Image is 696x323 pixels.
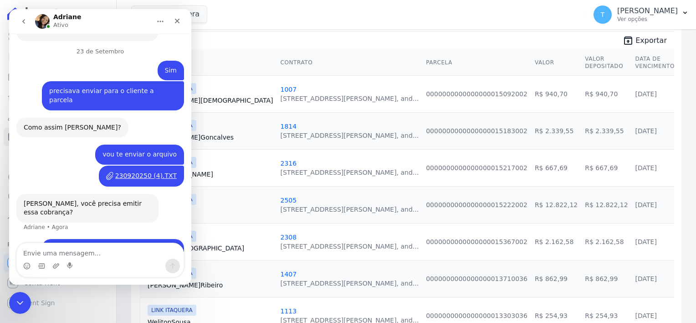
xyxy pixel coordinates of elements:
[632,50,678,76] th: Data de Vencimento
[7,230,175,270] div: Thayna diz…
[44,11,59,21] p: Ativo
[8,234,174,250] textarea: Envie uma mensagem...
[90,156,175,177] div: 230920250 (4).TXT
[148,170,273,179] a: Lais[PERSON_NAME]
[276,50,422,76] th: Contrato
[280,279,419,288] div: [STREET_ADDRESS][PERSON_NAME], and...
[280,131,419,140] div: [STREET_ADDRESS][PERSON_NAME], and...
[4,108,113,126] a: Clientes
[280,271,297,278] a: 1407
[426,312,527,319] a: 0000000000000000013303036
[33,72,175,101] div: precisava enviar para o cliente a parcela
[426,164,527,172] a: 0000000000000000015217002
[615,35,674,48] a: unarchive Exportar
[7,52,175,73] div: Thayna diz…
[148,52,175,72] div: Sim
[635,164,657,172] a: [DATE]
[280,94,419,103] div: [STREET_ADDRESS][PERSON_NAME], and...
[280,234,297,241] a: 2308
[7,185,149,214] div: [PERSON_NAME], você precisa emitir essa cobrança?Adriane • Agora
[86,135,175,156] div: vou te enviar o arquivo
[280,197,297,204] a: 2505
[426,127,527,135] a: 0000000000000000015183002
[4,208,113,226] a: Troca de Arquivos
[4,27,113,46] a: Visão Geral
[4,47,113,66] a: Contratos
[9,292,31,314] iframe: Intercom live chat
[635,238,657,245] a: [DATE]
[4,88,113,106] a: Lotes
[617,16,678,23] p: Ver opções
[43,253,51,260] button: Upload do anexo
[148,281,273,290] a: [PERSON_NAME]Ribeiro
[280,160,297,167] a: 2316
[148,244,273,253] a: Carolini[DEMOGRAPHIC_DATA]
[7,185,175,230] div: Adriane diz…
[156,57,168,66] div: Sim
[581,112,631,149] td: R$ 2.339,55
[9,9,191,285] iframe: Intercom live chat
[40,78,168,95] div: precisava enviar para o cliente a parcela
[635,275,657,282] a: [DATE]
[531,50,581,76] th: Valor
[7,239,109,250] div: Plataformas
[601,11,605,18] span: T
[97,162,168,172] a: 230920250 (4).TXT
[531,75,581,112] td: R$ 940,70
[148,305,196,316] span: LINK ITAQUERA
[143,4,160,21] button: Início
[15,114,112,123] div: Como assim [PERSON_NAME]?
[4,254,113,272] a: Recebíveis
[581,50,631,76] th: Valor Depositado
[7,135,175,156] div: Thayna diz…
[426,275,527,282] a: 0000000000000000013710036
[623,35,634,46] i: unarchive
[15,190,142,208] div: [PERSON_NAME], você precisa emitir essa cobrança?
[531,223,581,260] td: R$ 2.162,58
[160,4,176,20] div: Fechar
[15,215,59,221] div: Adriane • Agora
[635,35,667,46] span: Exportar
[531,186,581,223] td: R$ 12.822,12
[426,201,527,208] a: 0000000000000000015222002
[4,68,113,86] a: Parcelas
[280,123,297,130] a: 1814
[531,112,581,149] td: R$ 2.339,55
[280,307,297,315] a: 1113
[131,5,207,23] button: Link Itaquera
[280,242,419,251] div: [STREET_ADDRESS][PERSON_NAME], and...
[280,168,419,177] div: [STREET_ADDRESS][PERSON_NAME], and...
[617,6,678,16] p: [PERSON_NAME]
[33,230,175,259] div: Sim, quando eu subo ela pela plataforma não registra
[422,50,531,76] th: Parcela
[7,109,175,136] div: Adriane diz…
[581,149,631,186] td: R$ 667,69
[635,90,657,98] a: [DATE]
[581,223,631,260] td: R$ 2.162,58
[7,109,119,129] div: Como assim [PERSON_NAME]?
[635,312,657,319] a: [DATE]
[581,75,631,112] td: R$ 940,70
[148,207,273,216] a: TiagoOrro
[531,149,581,186] td: R$ 667,69
[7,39,175,52] div: 23 de Setembro
[635,201,657,208] a: [DATE]
[4,128,113,146] a: Minha Carteira
[426,90,527,98] a: 0000000000000000015092002
[4,188,113,206] a: Negativação
[29,253,36,260] button: Selecionador de GIF
[140,50,276,76] th: Cliente
[4,274,113,292] a: Conta Hent
[7,156,175,185] div: Thayna diz…
[148,96,273,105] a: [PERSON_NAME][DEMOGRAPHIC_DATA]
[280,86,297,93] a: 1007
[4,168,113,186] a: Crédito
[148,133,273,142] a: [PERSON_NAME]Goncalves
[14,253,21,260] button: Selecionador de Emoji
[58,253,65,260] button: Start recording
[426,238,527,245] a: 0000000000000000015367002
[280,205,419,214] div: [STREET_ADDRESS][PERSON_NAME], and...
[156,250,171,264] button: Enviar uma mensagem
